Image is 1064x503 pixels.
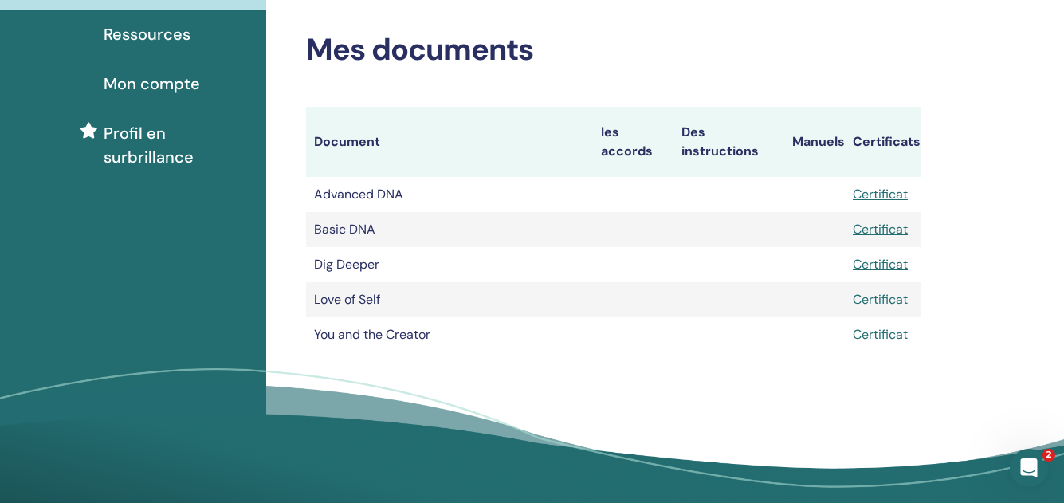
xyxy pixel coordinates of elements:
span: Mon compte [104,72,200,96]
a: Certificat [853,186,908,202]
td: Love of Self [306,282,593,317]
th: Document [306,107,593,177]
iframe: Intercom live chat [1010,449,1048,487]
td: Advanced DNA [306,177,593,212]
th: Manuels [784,107,845,177]
span: 2 [1042,449,1055,462]
span: Ressources [104,22,190,46]
th: Des instructions [673,107,784,177]
td: Basic DNA [306,212,593,247]
td: You and the Creator [306,317,593,352]
th: les accords [593,107,673,177]
a: Certificat [853,221,908,238]
th: Certificats [845,107,921,177]
a: Certificat [853,326,908,343]
h2: Mes documents [306,32,921,69]
a: Certificat [853,256,908,273]
td: Dig Deeper [306,247,593,282]
span: Profil en surbrillance [104,121,253,169]
a: Certificat [853,291,908,308]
